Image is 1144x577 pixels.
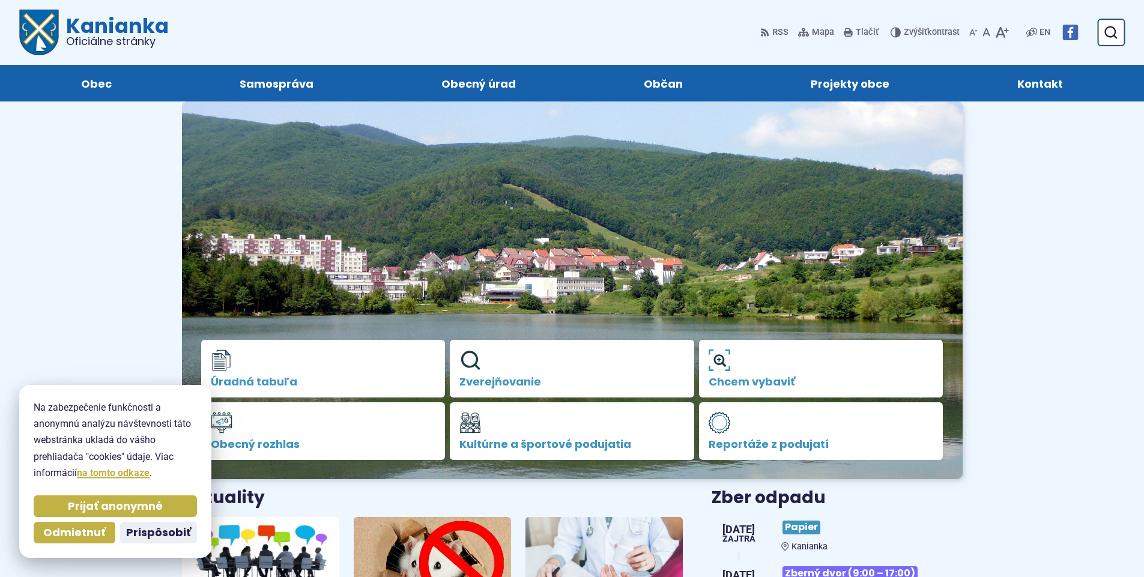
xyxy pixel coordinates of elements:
a: Obecný úrad [389,65,567,101]
span: Zvýšiť [904,27,927,37]
img: Prejsť na Facebook stránku [1062,25,1078,40]
span: EN [1040,25,1050,40]
span: Oficiálne stránky [66,36,169,47]
button: Zmenšiť veľkosť písma [967,20,980,45]
a: Projekty obce [759,65,942,101]
a: Kontakt [966,65,1115,101]
span: Zverejňovanie [459,376,685,388]
a: Obec [29,65,163,101]
span: Prijať anonymné [68,500,163,513]
button: Prispôsobiť [120,522,197,543]
span: Prispôsobiť [126,526,191,540]
button: Zväčšiť veľkosť písma [993,20,1011,45]
a: Logo Kanianka, prejsť na domovskú stránku. [19,10,169,55]
span: Samospráva [240,65,313,101]
a: Reportáže z podujatí [699,402,943,460]
a: Samospráva [187,65,365,101]
span: Tlačiť [856,28,879,38]
a: EN [1037,25,1053,40]
span: Mapa [812,25,834,40]
span: Úradná tabuľa [211,376,436,388]
button: Odmietnuť [34,522,115,543]
span: Odmietnuť [43,526,106,540]
a: Papier Kanianka [DATE] Zajtra [712,516,962,552]
span: kontrast [904,28,960,38]
span: Obec [81,65,112,101]
button: Prijať anonymné [34,495,197,517]
span: Zajtra [722,535,755,543]
span: Reportáže z podujatí [709,438,934,450]
h3: Aktuality [182,489,265,507]
h3: Zber odpadu [712,489,962,507]
span: Papier [782,521,820,534]
a: Chcem vybaviť [699,340,943,397]
span: Obecný úrad [441,65,516,101]
span: [DATE] [722,524,755,535]
a: Občan [592,65,735,101]
img: Prejsť na domovskú stránku [19,10,59,55]
button: Zvýšiťkontrast [891,20,962,45]
span: Kultúrne a športové podujatia [459,438,685,450]
span: Kontakt [1017,65,1063,101]
button: Nastaviť pôvodnú veľkosť písma [980,20,993,45]
h1: Kanianka [59,16,169,47]
span: Kanianka [791,542,828,552]
span: RSS [772,25,788,40]
a: RSS [760,20,791,45]
span: Projekty obce [811,65,889,101]
span: Chcem vybaviť [709,376,934,388]
button: Tlačiť [841,20,881,45]
a: Kultúrne a športové podujatia [450,402,694,460]
p: Na zabezpečenie funkčnosti a anonymnú analýzu návštevnosti táto webstránka ukladá do vášho prehli... [34,399,197,481]
a: Mapa [796,20,837,45]
a: Úradná tabuľa [201,340,446,397]
a: Obecný rozhlas [201,402,446,460]
a: Zverejňovanie [450,340,694,397]
span: Obecný rozhlas [211,438,436,450]
a: na tomto odkaze [77,467,150,479]
span: Občan [644,65,683,101]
